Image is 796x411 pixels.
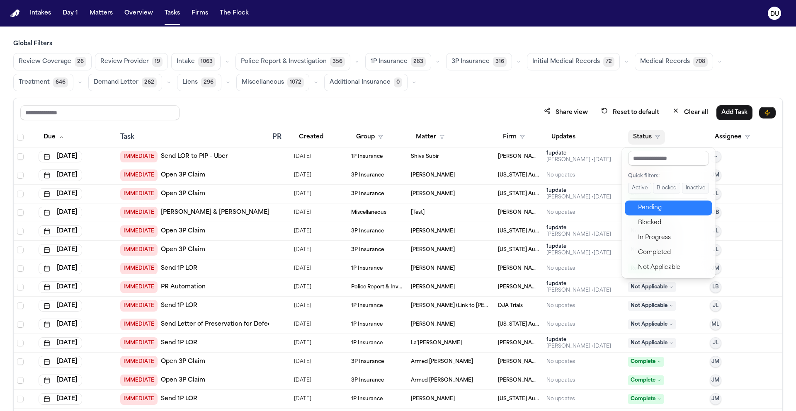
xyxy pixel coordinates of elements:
[638,263,707,273] div: Not Applicable
[653,183,680,193] button: Blocked
[682,183,709,193] button: Inactive
[621,147,716,278] div: Status
[628,183,651,193] button: Active
[638,248,707,258] div: Completed
[628,130,665,145] button: Status
[628,173,709,179] div: Quick filters:
[638,218,707,228] div: Blocked
[638,233,707,243] div: In Progress
[638,203,707,213] div: Pending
